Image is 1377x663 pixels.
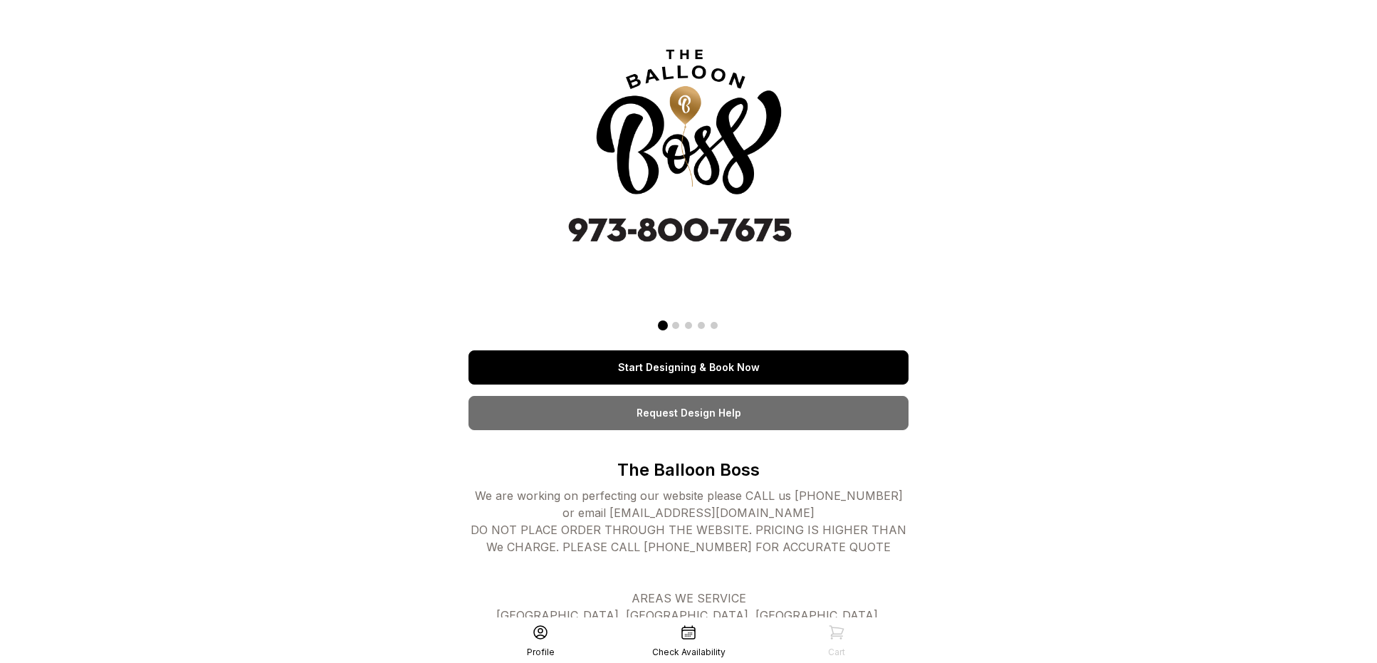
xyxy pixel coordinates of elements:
[468,350,909,385] a: Start Designing & Book Now
[652,647,726,658] div: Check Availability
[828,647,845,658] div: Cart
[468,459,909,481] p: The Balloon Boss
[527,647,555,658] div: Profile
[468,396,909,430] a: Request Design Help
